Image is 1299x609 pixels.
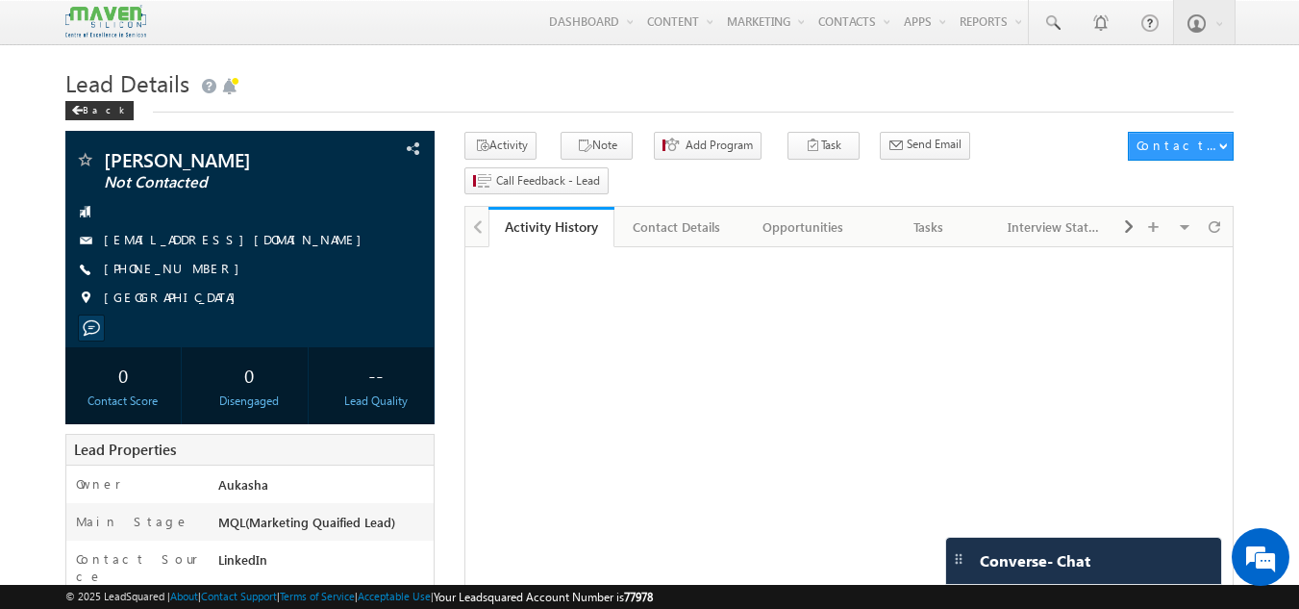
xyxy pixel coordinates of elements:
span: [PERSON_NAME] [104,150,332,169]
span: Not Contacted [104,173,332,192]
label: Main Stage [76,513,189,530]
div: Contact Details [630,216,723,239]
div: Contact Score [70,393,177,410]
div: Disengaged [196,393,303,410]
a: About [170,590,198,602]
img: carter-drag [951,551,966,567]
span: Add Program [686,137,753,154]
div: Interview Status [1008,216,1101,239]
span: Send Email [907,136,962,153]
div: Back [65,101,134,120]
button: Send Email [880,132,970,160]
button: Add Program [654,132,762,160]
span: Your Leadsquared Account Number is [434,590,653,604]
div: Activity History [503,217,600,236]
a: Acceptable Use [358,590,431,602]
span: Converse - Chat [980,552,1090,570]
span: © 2025 LeadSquared | | | | | [65,588,653,606]
div: Lead Quality [322,393,429,410]
label: Owner [76,475,121,493]
div: Contact Actions [1137,137,1218,154]
span: Call Feedback - Lead [496,172,600,190]
img: Custom Logo [65,5,146,38]
a: Interview Status [992,207,1118,247]
div: MQL(Marketing Quaified Lead) [213,513,435,540]
button: Task [787,132,860,160]
a: Opportunities [740,207,866,247]
div: Opportunities [756,216,849,239]
span: Lead Details [65,67,189,98]
a: Contact Support [201,590,277,602]
a: Activity History [488,207,614,247]
div: Tasks [882,216,975,239]
div: -- [322,357,429,393]
span: [PHONE_NUMBER] [104,260,249,279]
div: 0 [70,357,177,393]
button: Contact Actions [1128,132,1234,161]
button: Note [561,132,633,160]
label: Contact Source [76,550,200,585]
div: LinkedIn [213,550,435,577]
span: [GEOGRAPHIC_DATA] [104,289,245,308]
a: Contact Details [614,207,740,247]
span: Lead Properties [74,440,176,459]
span: 77978 [624,590,653,604]
button: Activity [464,132,537,160]
a: Terms of Service [280,590,355,602]
div: 0 [196,357,303,393]
button: Call Feedback - Lead [464,167,609,195]
a: Tasks [866,207,992,247]
span: Aukasha [218,476,268,493]
a: [EMAIL_ADDRESS][DOMAIN_NAME] [104,231,371,247]
a: Back [65,100,143,116]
